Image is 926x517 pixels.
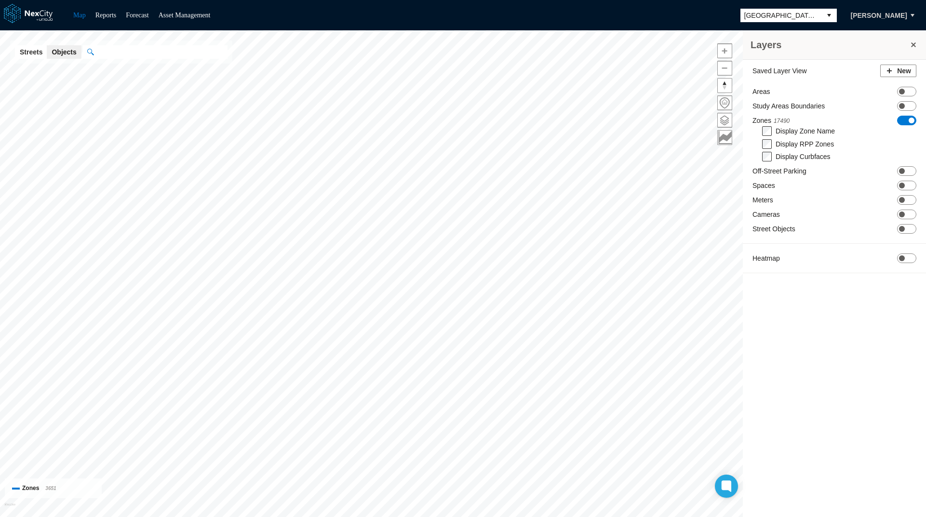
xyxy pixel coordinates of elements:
button: Streets [15,45,47,59]
button: Home [717,95,732,110]
a: Reports [95,12,117,19]
label: Heatmap [752,253,780,263]
h3: Layers [751,38,909,52]
label: Saved Layer View [752,66,807,76]
span: 17490 [774,118,790,124]
label: Display Curbfaces [776,153,831,160]
button: Zoom in [717,43,732,58]
button: New [880,65,916,77]
a: Forecast [126,12,148,19]
a: Asset Management [159,12,211,19]
span: [GEOGRAPHIC_DATA][PERSON_NAME] [744,11,818,20]
div: Zones [12,483,94,493]
a: Map [73,12,86,19]
button: Key metrics [717,130,732,145]
label: Street Objects [752,224,795,234]
label: Meters [752,195,773,205]
span: 3651 [45,486,56,491]
span: New [897,66,911,76]
label: Off-Street Parking [752,166,806,176]
button: Layers management [717,113,732,128]
label: Display Zone Name [776,127,835,135]
button: [PERSON_NAME] [841,7,917,24]
span: Objects [52,47,76,57]
label: Cameras [752,210,780,219]
span: Reset bearing to north [718,79,732,93]
button: Reset bearing to north [717,78,732,93]
button: Zoom out [717,61,732,76]
label: Zones [752,116,790,126]
label: Areas [752,87,770,96]
span: Streets [20,47,42,57]
span: Zoom in [718,44,732,58]
label: Display RPP Zones [776,140,834,148]
span: Zoom out [718,61,732,75]
a: Mapbox homepage [4,503,15,514]
button: select [821,9,837,22]
label: Study Areas Boundaries [752,101,825,111]
label: Spaces [752,181,775,190]
span: [PERSON_NAME] [851,11,907,20]
button: Objects [47,45,81,59]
